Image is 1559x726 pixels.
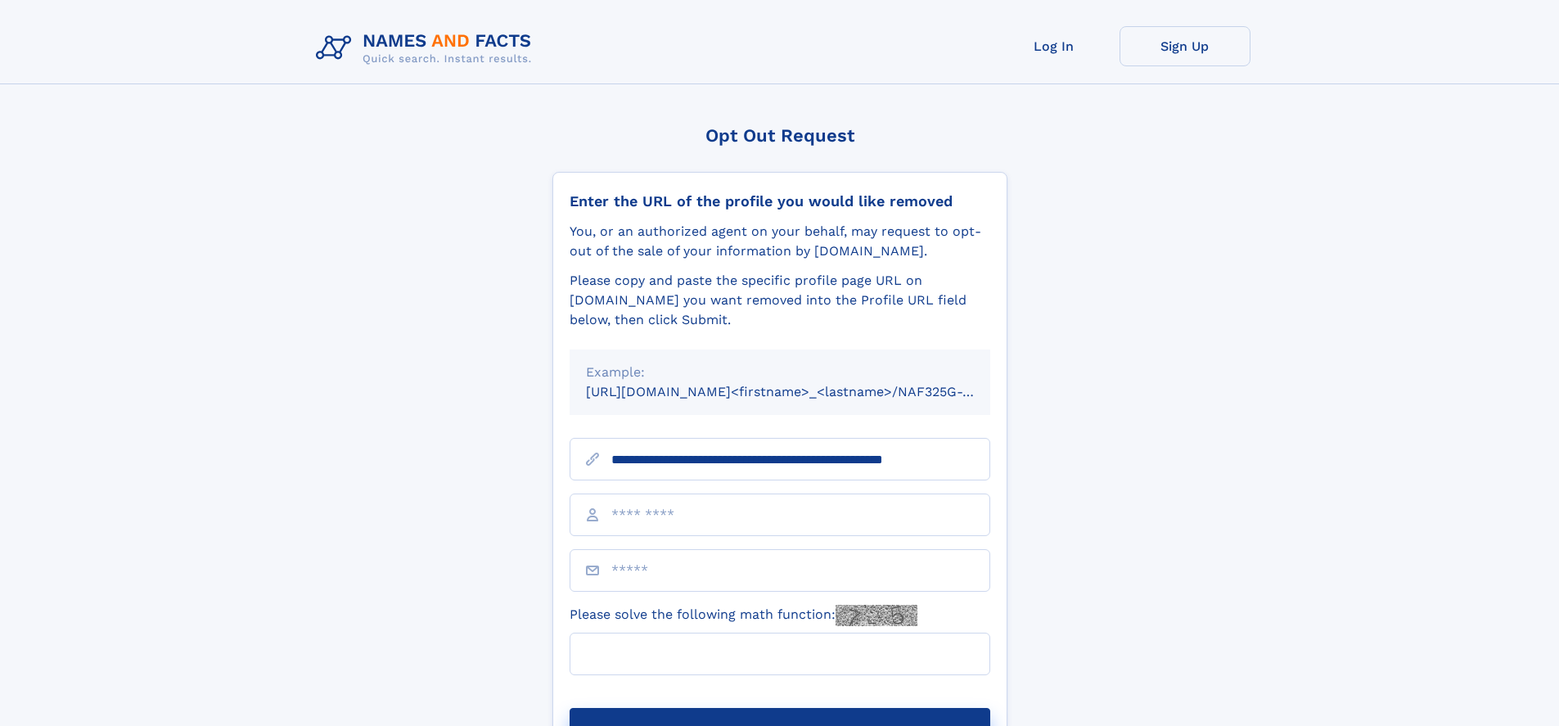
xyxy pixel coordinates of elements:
div: Opt Out Request [552,125,1007,146]
div: Enter the URL of the profile you would like removed [570,192,990,210]
a: Sign Up [1120,26,1250,66]
small: [URL][DOMAIN_NAME]<firstname>_<lastname>/NAF325G-xxxxxxxx [586,384,1021,399]
div: You, or an authorized agent on your behalf, may request to opt-out of the sale of your informatio... [570,222,990,261]
a: Log In [989,26,1120,66]
div: Please copy and paste the specific profile page URL on [DOMAIN_NAME] you want removed into the Pr... [570,271,990,330]
label: Please solve the following math function: [570,605,917,626]
img: Logo Names and Facts [309,26,545,70]
div: Example: [586,363,974,382]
